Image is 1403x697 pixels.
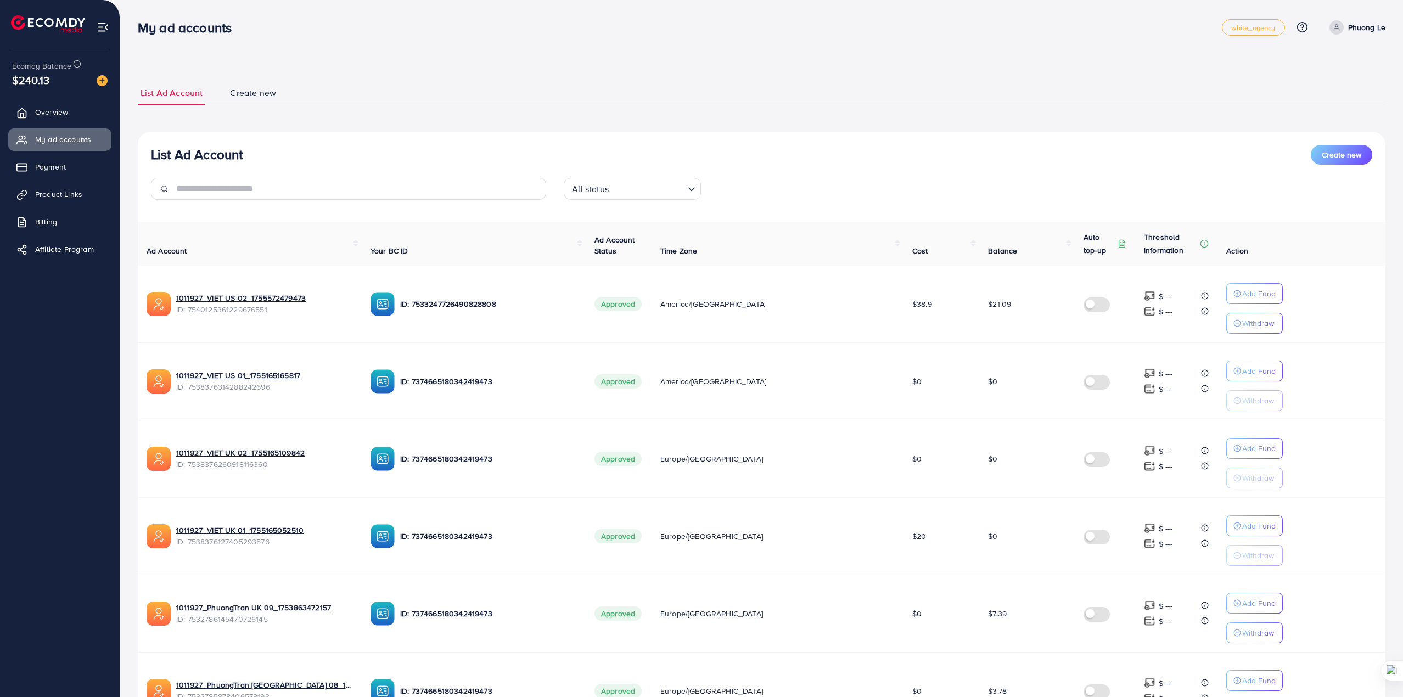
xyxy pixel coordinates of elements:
[8,156,111,178] a: Payment
[1144,460,1155,472] img: top-up amount
[97,75,108,86] img: image
[1226,670,1283,691] button: Add Fund
[1242,317,1274,330] p: Withdraw
[1144,306,1155,317] img: top-up amount
[8,238,111,260] a: Affiliate Program
[1084,231,1115,257] p: Auto top-up
[612,179,683,197] input: Search for option
[176,447,353,470] div: <span class='underline'>1011927_VIET UK 02_1755165109842</span></br>7538376260918116360
[176,370,353,381] a: 1011927_VIET US 01_1755165165817
[400,297,577,311] p: ID: 7533247726490828808
[988,245,1017,256] span: Balance
[35,134,91,145] span: My ad accounts
[176,304,353,315] span: ID: 7540125361229676551
[11,15,85,32] img: logo
[988,608,1007,619] span: $7.39
[1159,677,1172,690] p: $ ---
[1144,383,1155,395] img: top-up amount
[1144,522,1155,534] img: top-up amount
[35,189,82,200] span: Product Links
[1242,364,1276,378] p: Add Fund
[1226,622,1283,643] button: Withdraw
[594,606,642,621] span: Approved
[660,299,766,310] span: America/[GEOGRAPHIC_DATA]
[1242,287,1276,300] p: Add Fund
[1242,442,1276,455] p: Add Fund
[371,369,395,394] img: ic-ba-acc.ded83a64.svg
[1242,626,1274,639] p: Withdraw
[1226,361,1283,381] button: Add Fund
[1242,394,1274,407] p: Withdraw
[660,245,697,256] span: Time Zone
[8,101,111,123] a: Overview
[1226,283,1283,304] button: Add Fund
[141,87,203,99] span: List Ad Account
[1348,21,1385,34] p: Phuong Le
[660,685,763,696] span: Europe/[GEOGRAPHIC_DATA]
[35,106,68,117] span: Overview
[1159,615,1172,628] p: $ ---
[1226,515,1283,536] button: Add Fund
[912,685,922,696] span: $0
[147,245,187,256] span: Ad Account
[176,293,353,303] a: 1011927_VIET US 02_1755572479473
[1159,290,1172,303] p: $ ---
[371,524,395,548] img: ic-ba-acc.ded83a64.svg
[1159,599,1172,612] p: $ ---
[594,452,642,466] span: Approved
[912,299,932,310] span: $38.9
[371,602,395,626] img: ic-ba-acc.ded83a64.svg
[147,602,171,626] img: ic-ads-acc.e4c84228.svg
[912,376,922,387] span: $0
[1311,145,1372,165] button: Create new
[176,679,353,690] a: 1011927_PhuongTran [GEOGRAPHIC_DATA] 08_1753863400059
[35,244,94,255] span: Affiliate Program
[1159,383,1172,396] p: $ ---
[1144,538,1155,549] img: top-up amount
[371,447,395,471] img: ic-ba-acc.ded83a64.svg
[988,299,1011,310] span: $21.09
[230,87,276,99] span: Create new
[1159,522,1172,535] p: $ ---
[1159,537,1172,550] p: $ ---
[570,181,611,197] span: All status
[594,297,642,311] span: Approved
[1226,545,1283,566] button: Withdraw
[400,607,577,620] p: ID: 7374665180342419473
[147,524,171,548] img: ic-ads-acc.e4c84228.svg
[988,376,997,387] span: $0
[371,292,395,316] img: ic-ba-acc.ded83a64.svg
[1159,367,1172,380] p: $ ---
[371,245,408,256] span: Your BC ID
[660,376,766,387] span: America/[GEOGRAPHIC_DATA]
[8,128,111,150] a: My ad accounts
[97,21,109,33] img: menu
[1226,313,1283,334] button: Withdraw
[912,453,922,464] span: $0
[1226,468,1283,488] button: Withdraw
[660,531,763,542] span: Europe/[GEOGRAPHIC_DATA]
[176,536,353,547] span: ID: 7538376127405293576
[35,161,66,172] span: Payment
[176,447,353,458] a: 1011927_VIET UK 02_1755165109842
[147,292,171,316] img: ic-ads-acc.e4c84228.svg
[1159,305,1172,318] p: $ ---
[35,216,57,227] span: Billing
[1144,600,1155,611] img: top-up amount
[1159,445,1172,458] p: $ ---
[176,525,353,547] div: <span class='underline'>1011927_VIET UK 01_1755165052510</span></br>7538376127405293576
[8,211,111,233] a: Billing
[1226,245,1248,256] span: Action
[1325,20,1385,35] a: Phuong Le
[176,293,353,315] div: <span class='underline'>1011927_VIET US 02_1755572479473</span></br>7540125361229676551
[147,447,171,471] img: ic-ads-acc.e4c84228.svg
[912,531,926,542] span: $20
[1144,368,1155,379] img: top-up amount
[176,381,353,392] span: ID: 7538376314288242696
[1222,19,1285,36] a: white_agency
[176,614,353,625] span: ID: 7532786145470726145
[594,374,642,389] span: Approved
[912,608,922,619] span: $0
[660,453,763,464] span: Europe/[GEOGRAPHIC_DATA]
